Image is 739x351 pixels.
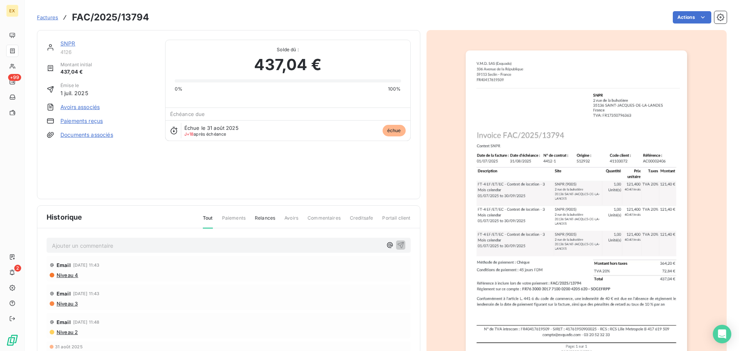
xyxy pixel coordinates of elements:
[222,215,246,228] span: Paiements
[170,111,205,117] span: Échéance due
[60,117,103,125] a: Paiements reçus
[175,46,401,53] span: Solde dû :
[73,263,100,267] span: [DATE] 11:43
[254,53,321,76] span: 437,04 €
[47,212,82,222] span: Historique
[55,344,83,349] span: 31 août 2025
[60,103,100,111] a: Avoirs associés
[60,68,92,76] span: 437,04 €
[56,301,78,307] span: Niveau 3
[382,215,410,228] span: Portail client
[37,13,58,21] a: Factures
[184,125,239,131] span: Échue le 31 août 2025
[73,320,100,324] span: [DATE] 11:48
[203,215,213,228] span: Tout
[284,215,298,228] span: Avoirs
[673,11,711,24] button: Actions
[713,325,731,343] div: Open Intercom Messenger
[60,49,156,55] span: 4126
[57,291,71,297] span: Email
[388,86,401,92] span: 100%
[60,82,88,89] span: Émise le
[60,40,75,47] a: SNPR
[37,14,58,20] span: Factures
[184,131,194,137] span: J+18
[308,215,341,228] span: Commentaires
[14,265,21,272] span: 2
[60,61,92,68] span: Montant initial
[184,132,226,136] span: après échéance
[72,10,149,24] h3: FAC/2025/13794
[6,334,18,346] img: Logo LeanPay
[6,5,18,17] div: EX
[255,215,275,228] span: Relances
[175,86,182,92] span: 0%
[60,89,88,97] span: 1 juil. 2025
[383,125,406,136] span: échue
[73,291,100,296] span: [DATE] 11:43
[57,262,71,268] span: Email
[60,131,113,139] a: Documents associés
[8,74,21,81] span: +99
[56,272,78,278] span: Niveau 4
[57,319,71,325] span: Email
[56,329,78,335] span: Niveau 2
[350,215,373,228] span: Creditsafe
